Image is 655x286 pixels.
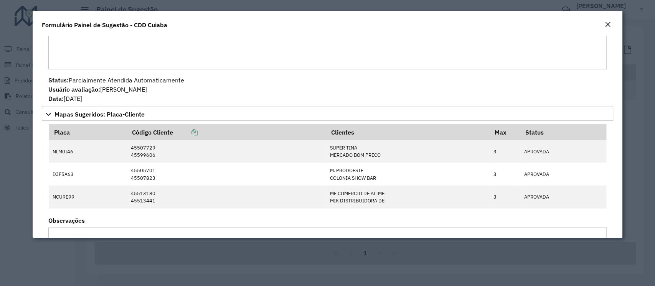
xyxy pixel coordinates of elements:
[49,124,127,140] th: Placa
[489,163,520,186] td: 3
[605,21,611,28] em: Fechar
[127,140,326,163] td: 45507729 45599606
[48,95,64,102] strong: Data:
[48,76,69,84] strong: Status:
[326,163,489,186] td: M. PRODOESTE COLONIA SHOW BAR
[127,186,326,208] td: 45513180 45513441
[489,140,520,163] td: 3
[42,108,613,121] a: Mapas Sugeridos: Placa-Cliente
[489,186,520,208] td: 3
[326,186,489,208] td: MF COMERCIO DE ALIME MIK DISTRIBUIDORA DE
[48,85,100,93] strong: Usuário avaliação:
[127,124,326,140] th: Código Cliente
[602,20,613,30] button: Close
[54,111,145,117] span: Mapas Sugeridos: Placa-Cliente
[127,163,326,186] td: 45505701 45507823
[520,124,606,140] th: Status
[489,124,520,140] th: Max
[326,124,489,140] th: Clientes
[326,140,489,163] td: SUPER TINA MERCADO BOM PRECO
[49,140,127,163] td: NLM0I46
[49,186,127,208] td: NCU9E99
[173,128,198,136] a: Copiar
[520,163,606,186] td: APROVADA
[49,163,127,186] td: DJF5A63
[520,140,606,163] td: APROVADA
[42,20,167,30] h4: Formulário Painel de Sugestão - CDD Cuiaba
[48,76,184,102] span: Parcialmente Atendida Automaticamente [PERSON_NAME] [DATE]
[48,216,85,225] label: Observações
[520,186,606,208] td: APROVADA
